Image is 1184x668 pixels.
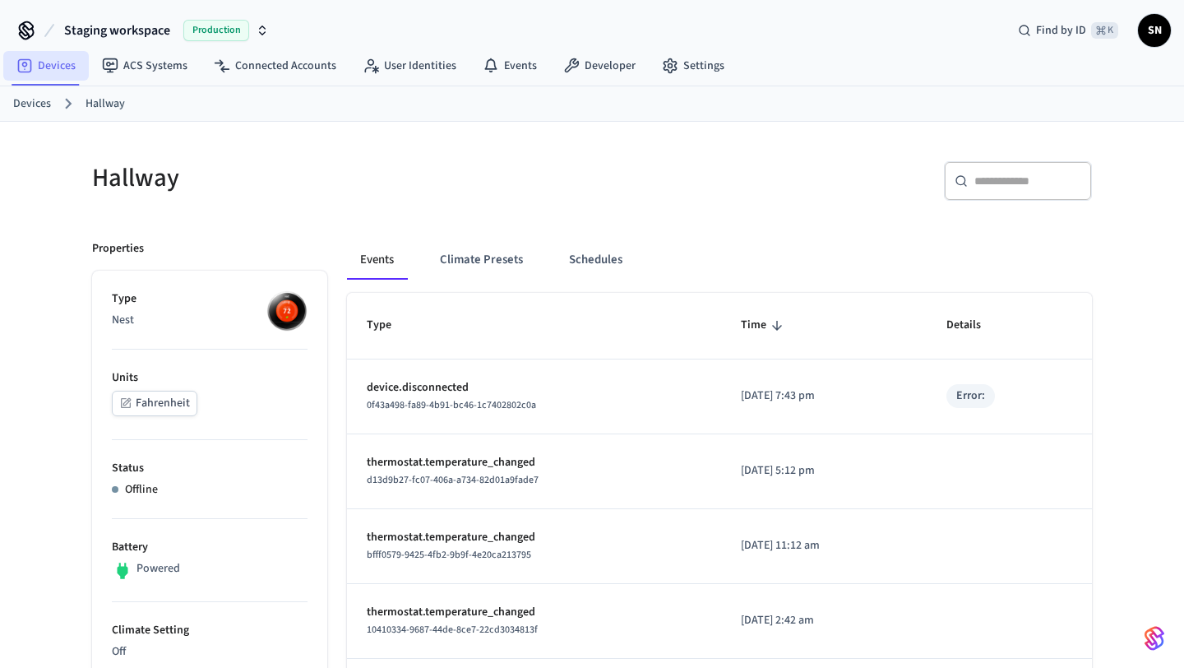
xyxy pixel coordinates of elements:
[367,398,536,412] span: 0f43a498-fa89-4b91-bc46-1c7402802c0a
[125,481,158,499] p: Offline
[92,161,582,195] h5: Hallway
[741,387,908,405] p: [DATE] 7:43 pm
[367,313,413,338] span: Type
[266,290,308,332] img: nest_learning_thermostat
[367,379,701,397] p: device.disconnected
[956,387,985,405] div: Error:
[13,95,51,113] a: Devices
[1036,22,1086,39] span: Find by ID
[367,548,531,562] span: bfff0579-9425-4fb2-9b9f-4e20ca213795
[112,290,308,308] p: Type
[89,51,201,81] a: ACS Systems
[3,51,89,81] a: Devices
[347,240,407,280] button: Events
[367,473,539,487] span: d13d9b27-fc07-406a-a734-82d01a9fade7
[427,240,536,280] button: Climate Presets
[112,312,308,329] p: Nest
[112,539,308,556] p: Battery
[1140,16,1169,45] span: SN
[649,51,738,81] a: Settings
[92,240,144,257] p: Properties
[741,313,788,338] span: Time
[367,529,701,546] p: thermostat.temperature_changed
[112,622,308,639] p: Climate Setting
[349,51,469,81] a: User Identities
[136,560,180,578] p: Powered
[201,51,349,81] a: Connected Accounts
[946,313,1002,338] span: Details
[112,643,308,661] p: Off
[112,460,308,477] p: Status
[183,20,249,41] span: Production
[367,623,538,637] span: 10410334-9687-44de-8ce7-22cd3034813f
[741,462,908,480] p: [DATE] 5:12 pm
[112,391,197,416] button: Fahrenheit
[469,51,550,81] a: Events
[1138,14,1171,47] button: SN
[86,95,125,113] a: Hallway
[367,454,701,471] p: thermostat.temperature_changed
[112,369,308,387] p: Units
[556,240,636,280] button: Schedules
[550,51,649,81] a: Developer
[741,612,908,629] p: [DATE] 2:42 am
[64,21,170,40] span: Staging workspace
[741,537,908,554] p: [DATE] 11:12 am
[1091,22,1118,39] span: ⌘ K
[1005,16,1131,45] div: Find by ID⌘ K
[1145,625,1164,652] img: SeamLogoGradient.69752ec5.svg
[367,604,701,621] p: thermostat.temperature_changed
